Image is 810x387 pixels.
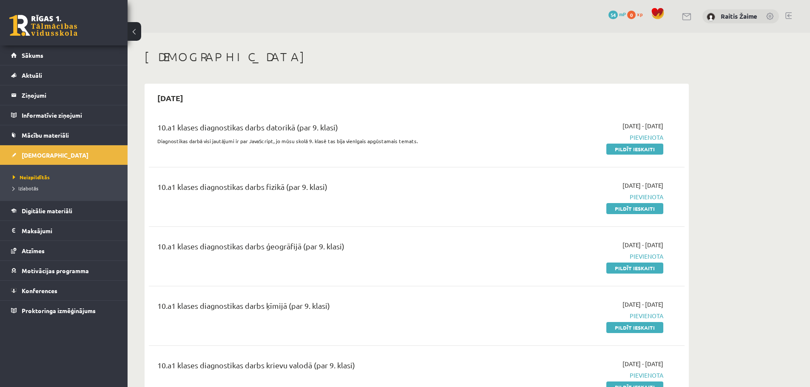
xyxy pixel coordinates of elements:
span: [DATE] - [DATE] [622,359,663,368]
span: 0 [627,11,636,19]
span: Pievienota [503,192,663,201]
span: Izlabotās [13,185,38,192]
span: xp [637,11,642,17]
a: Aktuāli [11,65,117,85]
span: Proktoringa izmēģinājums [22,307,96,314]
a: Neizpildītās [13,173,119,181]
a: Pildīt ieskaiti [606,203,663,214]
a: Rīgas 1. Tālmācības vidusskola [9,15,77,36]
h2: [DATE] [149,88,192,108]
div: 10.a1 klases diagnostikas darbs krievu valodā (par 9. klasi) [157,359,490,375]
span: Neizpildītās [13,174,50,181]
a: Raitis Žaime [721,12,757,20]
p: Diagnostikas darbā visi jautājumi ir par JavaScript, jo mūsu skolā 9. klasē tas bija vienīgais ap... [157,137,490,145]
a: 0 xp [627,11,647,17]
span: Motivācijas programma [22,267,89,274]
a: Ziņojumi [11,85,117,105]
span: [DATE] - [DATE] [622,181,663,190]
span: Pievienota [503,311,663,320]
a: Maksājumi [11,221,117,240]
span: Pievienota [503,371,663,380]
a: Pildīt ieskaiti [606,263,663,274]
a: 54 mP [608,11,626,17]
span: Sākums [22,51,43,59]
span: Konferences [22,287,57,294]
span: 54 [608,11,618,19]
a: [DEMOGRAPHIC_DATA] [11,145,117,165]
legend: Informatīvie ziņojumi [22,105,117,125]
span: Pievienota [503,133,663,142]
a: Informatīvie ziņojumi [11,105,117,125]
div: 10.a1 klases diagnostikas darbs ķīmijā (par 9. klasi) [157,300,490,316]
div: 10.a1 klases diagnostikas darbs ģeogrāfijā (par 9. klasi) [157,240,490,256]
span: [DEMOGRAPHIC_DATA] [22,151,88,159]
span: Digitālie materiāli [22,207,72,215]
a: Sākums [11,45,117,65]
span: [DATE] - [DATE] [622,300,663,309]
span: Mācību materiāli [22,131,69,139]
span: [DATE] - [DATE] [622,121,663,130]
a: Proktoringa izmēģinājums [11,301,117,320]
h1: [DEMOGRAPHIC_DATA] [145,50,689,64]
div: 10.a1 klases diagnostikas darbs datorikā (par 9. klasi) [157,121,490,137]
span: Aktuāli [22,71,42,79]
a: Atzīmes [11,241,117,260]
legend: Maksājumi [22,221,117,240]
span: mP [619,11,626,17]
a: Izlabotās [13,184,119,192]
a: Digitālie materiāli [11,201,117,220]
a: Motivācijas programma [11,261,117,280]
span: Pievienota [503,252,663,261]
span: Atzīmes [22,247,45,254]
div: 10.a1 klases diagnostikas darbs fizikā (par 9. klasi) [157,181,490,197]
a: Konferences [11,281,117,300]
a: Mācību materiāli [11,125,117,145]
a: Pildīt ieskaiti [606,322,663,333]
a: Pildīt ieskaiti [606,144,663,155]
img: Raitis Žaime [707,13,715,21]
legend: Ziņojumi [22,85,117,105]
span: [DATE] - [DATE] [622,240,663,249]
